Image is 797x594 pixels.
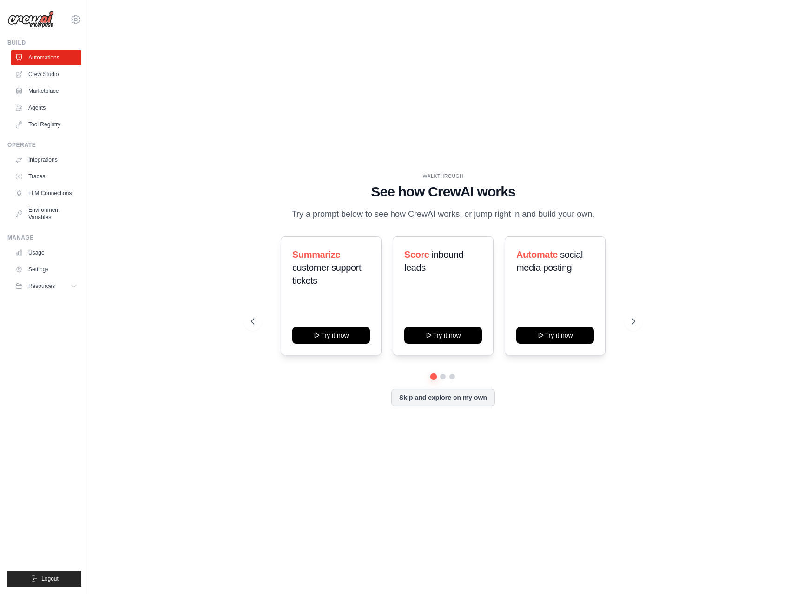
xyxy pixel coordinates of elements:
button: Logout [7,571,81,587]
a: Marketplace [11,84,81,98]
a: Agents [11,100,81,115]
h1: See how CrewAI works [251,183,635,200]
a: LLM Connections [11,186,81,201]
a: Environment Variables [11,202,81,225]
span: inbound leads [404,249,463,273]
button: Try it now [404,327,482,344]
div: WALKTHROUGH [251,173,635,180]
button: Try it now [292,327,370,344]
a: Crew Studio [11,67,81,82]
span: Automate [516,249,558,260]
button: Try it now [516,327,594,344]
a: Traces [11,169,81,184]
a: Usage [11,245,81,260]
div: Operate [7,141,81,149]
iframe: Chat Widget [751,549,797,594]
span: Score [404,249,429,260]
span: Resources [28,282,55,290]
p: Try a prompt below to see how CrewAI works, or jump right in and build your own. [287,208,599,221]
button: Skip and explore on my own [391,389,495,406]
button: Resources [11,279,81,294]
img: Logo [7,11,54,28]
a: Automations [11,50,81,65]
span: customer support tickets [292,262,361,286]
div: Build [7,39,81,46]
a: Integrations [11,152,81,167]
div: Manage [7,234,81,242]
a: Settings [11,262,81,277]
span: social media posting [516,249,583,273]
span: Logout [41,575,59,582]
a: Tool Registry [11,117,81,132]
span: Summarize [292,249,340,260]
